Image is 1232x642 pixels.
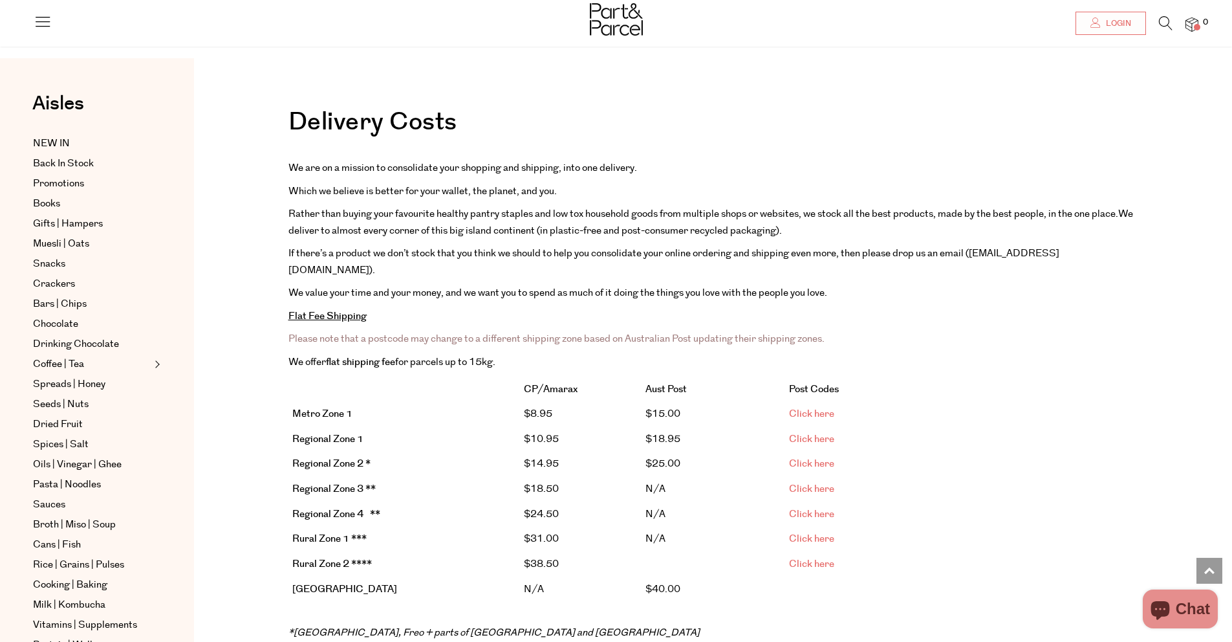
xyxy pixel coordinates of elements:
[33,477,101,493] span: Pasta | Noodles
[33,377,105,392] span: Spreads | Honey
[33,617,137,633] span: Vitamins | Supplements
[288,626,700,639] em: * [GEOGRAPHIC_DATA], Freo + parts of [GEOGRAPHIC_DATA] and [GEOGRAPHIC_DATA]
[520,502,642,527] td: $24.50
[33,156,94,172] span: Back In Stock
[33,497,65,513] span: Sauces
[326,355,395,369] strong: flat shipping fee
[33,196,60,212] span: Books
[642,477,784,502] td: N/A
[288,247,1059,277] span: If there’s a product we don’t stock that you think we should to help you consolidate your online ...
[33,557,124,573] span: Rice | Grains | Pulses
[33,337,119,352] span: Drinking Chocolate
[642,402,784,427] td: $15.00
[288,286,827,300] span: We value your time and your money, and we want you to spend as much of it doing the things you lo...
[32,89,84,118] span: Aisles
[33,497,151,513] a: Sauces
[33,397,151,412] a: Seeds | Nuts
[1103,18,1131,29] span: Login
[789,457,834,470] a: Click here
[33,417,151,432] a: Dried Fruit
[33,276,151,292] a: Crackers
[789,482,834,496] a: Click here
[524,382,578,396] strong: CP/Amarax
[33,136,151,151] a: NEW IN
[33,316,151,332] a: Chocolate
[288,207,1118,221] span: Rather than buying your favourite healthy pantry staples and low tox household goods from multipl...
[33,517,151,533] a: Broth | Miso | Soup
[288,110,1138,148] h1: Delivery Costs
[288,161,637,175] span: We are on a mission to consolidate your shopping and shipping, into one delivery.
[292,532,367,546] strong: Rural Zone 1 ***
[524,557,559,571] span: $38.50
[590,3,643,36] img: Part&Parcel
[645,382,687,396] strong: Aust Post
[151,357,160,372] button: Expand/Collapse Coffee | Tea
[288,355,495,369] span: We offer for parcels up to 15kg.
[288,309,367,323] strong: Flat Fee Shipping
[288,206,1138,239] p: We deliver to almost every corner of this big island continent (in plastic-free and post-consumer...
[33,477,151,493] a: Pasta | Noodles
[292,407,352,421] strong: Metro Zone 1
[520,426,642,452] td: $10.95
[33,176,84,192] span: Promotions
[33,296,87,312] span: Bars | Chips
[33,557,151,573] a: Rice | Grains | Pulses
[33,156,151,172] a: Back In Stock
[520,577,642,602] td: N/A
[645,582,680,596] span: $ 40.00
[292,432,363,446] b: Regional Zone 1
[1075,12,1146,35] a: Login
[789,532,834,546] a: Click here
[642,426,784,452] td: $18.95
[33,597,151,613] a: Milk | Kombucha
[33,357,151,372] a: Coffee | Tea
[33,397,89,412] span: Seeds | Nuts
[520,402,642,427] td: $8.95
[33,517,116,533] span: Broth | Miso | Soup
[288,184,557,198] span: Which we believe is better for your wallet, the planet, and you.
[33,256,151,272] a: Snacks
[33,216,103,232] span: Gifts | Hampers
[33,577,151,593] a: Cooking | Baking
[33,537,81,553] span: Cans | Fish
[33,457,151,472] a: Oils | Vinegar | Ghee
[524,482,559,496] span: $18.50
[32,94,84,126] a: Aisles
[33,577,107,593] span: Cooking | Baking
[1200,17,1211,28] span: 0
[33,236,151,252] a: Muesli | Oats
[33,377,151,392] a: Spreads | Honey
[33,136,70,151] span: NEW IN
[520,452,642,477] td: $14.95
[292,457,371,470] b: Regional Zone 2 *
[33,617,151,633] a: Vitamins | Supplements
[33,236,89,252] span: Muesli | Oats
[33,316,78,332] span: Chocolate
[33,357,84,372] span: Coffee | Tea
[33,256,65,272] span: Snacks
[33,196,151,212] a: Books
[33,537,151,553] a: Cans | Fish
[288,332,825,346] span: Please note that a postcode may change to a different shipping zone based on Australian Post upda...
[642,452,784,477] td: $25.00
[33,597,105,613] span: Milk | Kombucha
[33,176,151,192] a: Promotions
[642,502,784,527] td: N/A
[33,276,75,292] span: Crackers
[789,557,834,571] a: Click here
[292,482,376,496] b: Regional Zone 3 **
[789,432,834,446] a: Click here
[33,437,151,452] a: Spices | Salt
[789,507,834,521] a: Click here
[33,337,151,352] a: Drinking Chocolate
[789,407,834,421] a: Click here
[33,437,89,452] span: Spices | Salt
[33,216,151,232] a: Gifts | Hampers
[33,417,83,432] span: Dried Fruit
